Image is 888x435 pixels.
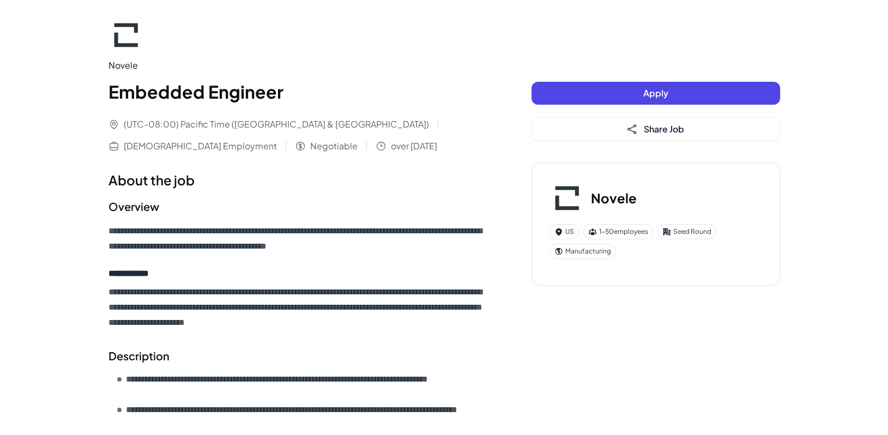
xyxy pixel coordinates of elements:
[108,59,488,72] div: Novele
[108,170,488,190] h1: About the job
[108,198,488,215] h2: Overview
[549,224,579,239] div: US
[310,140,358,153] span: Negotiable
[108,17,143,52] img: No
[549,244,616,259] div: Manufacturing
[108,78,488,105] h1: Embedded Engineer
[549,180,584,215] img: No
[108,348,488,364] h2: Description
[644,123,684,135] span: Share Job
[124,118,429,131] span: (UTC-08:00) Pacific Time ([GEOGRAPHIC_DATA] & [GEOGRAPHIC_DATA])
[391,140,437,153] span: over [DATE]
[531,118,780,141] button: Share Job
[591,188,637,208] h3: Novele
[657,224,716,239] div: Seed Round
[583,224,653,239] div: 1-50 employees
[124,140,277,153] span: [DEMOGRAPHIC_DATA] Employment
[531,82,780,105] button: Apply
[643,87,668,99] span: Apply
